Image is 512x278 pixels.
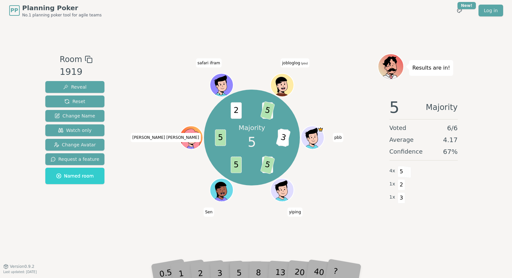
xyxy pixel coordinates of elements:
[3,264,34,269] button: Version0.9.2
[231,102,241,118] span: 2
[276,128,291,147] span: 3
[333,133,344,142] span: Click to change your name
[447,123,457,133] span: 6 / 6
[280,58,309,68] span: Click to change your name
[3,270,37,274] span: Last updated: [DATE]
[51,156,100,162] span: Request a feature
[454,5,465,16] button: New!
[58,127,92,134] span: Watch only
[45,110,105,122] button: Change Name
[457,2,476,9] div: New!
[215,129,226,146] span: 5
[45,139,105,151] button: Change Avatar
[60,65,93,79] div: 1919
[390,167,395,175] span: 4 x
[63,84,86,90] span: Reveal
[22,12,102,18] span: No.1 planning poker tool for agile teams
[443,135,458,144] span: 4.17
[45,124,105,136] button: Watch only
[260,101,275,120] span: 5
[479,5,503,16] a: Log in
[56,173,94,179] span: Named room
[196,58,222,68] span: Click to change your name
[426,99,458,115] span: Majority
[398,192,405,203] span: 3
[390,194,395,201] span: 1 x
[45,168,105,184] button: Named room
[260,155,275,174] span: 5
[390,147,423,156] span: Confidence
[45,96,105,107] button: Reset
[22,3,102,12] span: Planning Poker
[239,123,265,132] p: Majority
[398,166,405,177] span: 5
[131,133,201,142] span: Click to change your name
[390,123,407,133] span: Voted
[390,99,400,115] span: 5
[248,132,256,152] span: 5
[54,141,96,148] span: Change Avatar
[9,3,102,18] a: PPPlanning PokerNo.1 planning poker tool for agile teams
[443,147,457,156] span: 67 %
[318,127,323,133] span: pbb is the host
[45,153,105,165] button: Request a feature
[55,113,95,119] span: Change Name
[231,157,241,173] span: 5
[10,264,34,269] span: Version 0.9.2
[11,7,18,14] span: PP
[64,98,85,105] span: Reset
[390,135,414,144] span: Average
[287,207,303,217] span: Click to change your name
[412,63,450,73] p: Results are in!
[300,62,308,65] span: (you)
[45,81,105,93] button: Reveal
[390,181,395,188] span: 1 x
[203,207,214,217] span: Click to change your name
[271,74,293,96] button: Click to change your avatar
[398,179,405,190] span: 2
[60,53,82,65] span: Room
